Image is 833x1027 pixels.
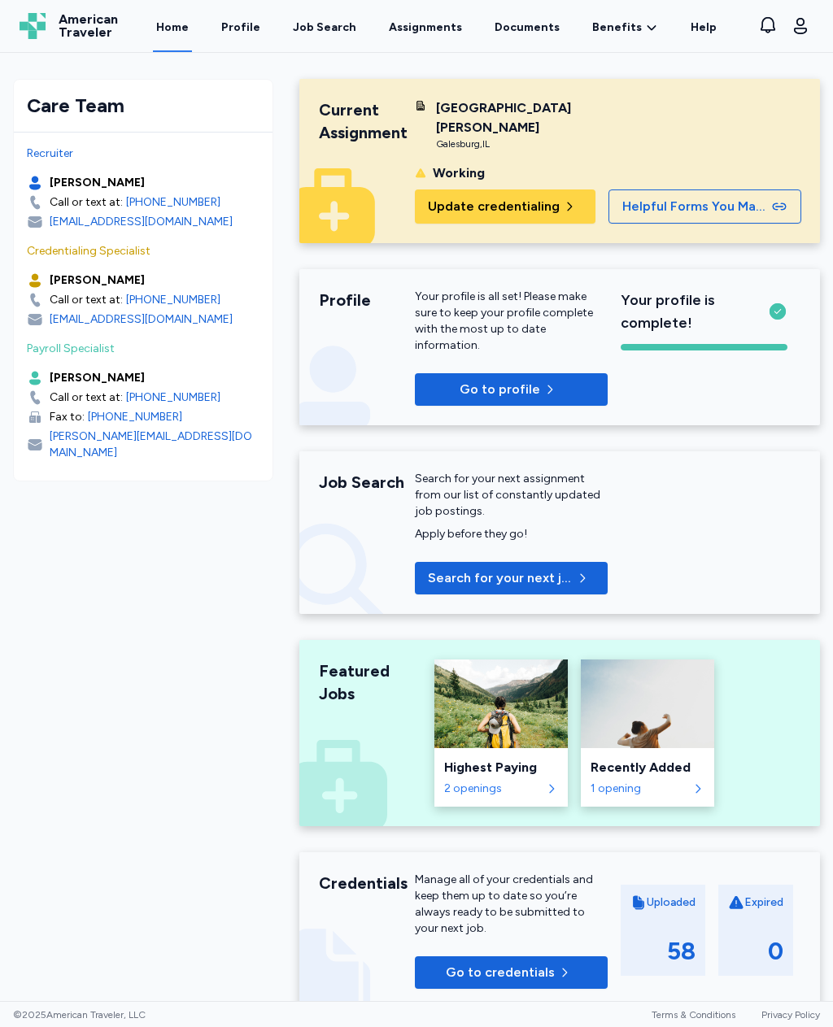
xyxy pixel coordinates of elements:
a: Terms & Conditions [652,1009,735,1020]
a: Highest PayingHighest Paying2 openings [434,659,568,807]
div: Manage all of your credentials and keep them up to date so you’re always ready to be submitted to... [415,872,608,937]
div: Search for your next assignment from our list of constantly updated job postings. [415,471,608,520]
a: [PHONE_NUMBER] [88,409,182,425]
button: Helpful Forms You May Need [608,189,801,224]
span: Your profile is complete! [621,289,768,334]
a: Recently AddedRecently Added1 opening [581,659,714,807]
a: Benefits [592,20,658,36]
a: Privacy Policy [761,1009,820,1020]
span: Go to profile [460,380,540,399]
a: [PHONE_NUMBER] [126,389,220,406]
div: Call or text at: [50,194,123,211]
span: Helpful Forms You May Need [622,197,768,216]
div: [PERSON_NAME] [50,272,145,289]
a: Home [153,2,192,52]
button: Go to credentials [415,956,608,989]
a: [PHONE_NUMBER] [126,292,220,308]
div: Apply before they go! [415,526,608,542]
div: Credentials [319,872,415,894]
div: 0 [768,937,783,966]
div: Your profile is all set! Please make sure to keep your profile complete with the most up to date ... [415,289,608,354]
div: Call or text at: [50,389,123,406]
div: Highest Paying [444,758,558,777]
span: Benefits [592,20,642,36]
div: Job Search [293,20,356,36]
div: [PERSON_NAME] [50,370,145,386]
div: Credentialing Specialist [27,243,259,259]
div: [GEOGRAPHIC_DATA][PERSON_NAME] [436,98,608,137]
button: Search for your next job [415,562,608,594]
img: Highest Paying [434,659,568,748]
img: Recently Added [581,659,714,748]
div: Working [433,163,485,183]
span: Update credentialing [428,197,560,216]
button: Update credentialing [415,189,595,224]
a: [PHONE_NUMBER] [126,194,220,211]
div: [EMAIL_ADDRESS][DOMAIN_NAME] [50,214,233,230]
div: 58 [667,937,696,966]
div: Payroll Specialist [27,341,259,357]
div: [PERSON_NAME] [50,175,145,191]
div: Uploaded [647,894,696,911]
span: © 2025 American Traveler, LLC [13,1008,146,1021]
div: Call or text at: [50,292,123,308]
div: Recently Added [591,758,704,777]
div: Profile [319,289,415,311]
div: Expired [744,894,783,911]
div: Fax to: [50,409,85,425]
div: Job Search [319,471,415,494]
div: Featured Jobs [319,659,415,705]
div: 2 openings [444,781,542,797]
span: American Traveler [59,13,118,39]
div: Current Assignment [319,98,415,144]
div: [EMAIL_ADDRESS][DOMAIN_NAME] [50,311,233,328]
span: Go to credentials [446,963,555,982]
span: Search for your next job [428,568,573,588]
div: 1 opening [591,781,688,797]
div: [PERSON_NAME][EMAIL_ADDRESS][DOMAIN_NAME] [50,429,259,461]
div: Galesburg , IL [436,137,608,150]
button: Go to profile [415,373,608,406]
img: Logo [20,13,46,39]
div: Recruiter [27,146,259,162]
div: Care Team [27,93,259,119]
